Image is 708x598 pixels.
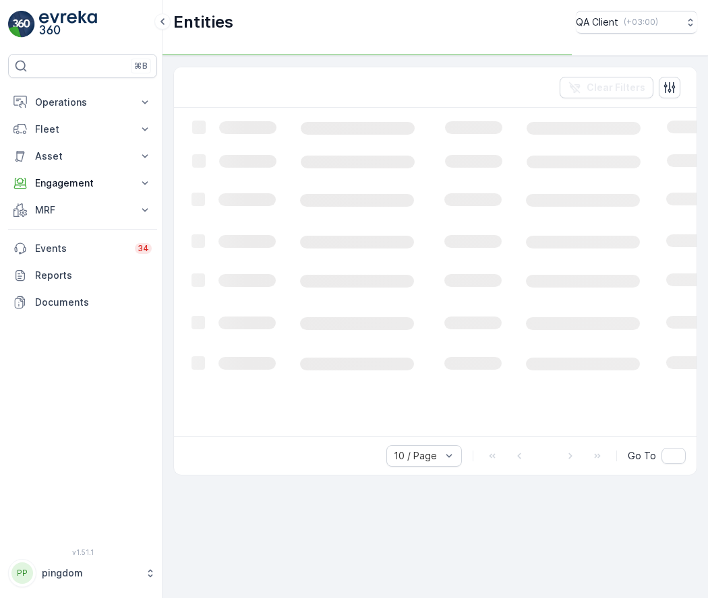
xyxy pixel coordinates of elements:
[8,170,157,197] button: Engagement
[11,562,33,584] div: PP
[35,242,127,255] p: Events
[35,149,130,163] p: Asset
[8,262,157,289] a: Reports
[35,269,152,282] p: Reports
[8,143,157,170] button: Asset
[35,296,152,309] p: Documents
[576,11,697,34] button: QA Client(+03:00)
[134,61,148,71] p: ⌘B
[35,96,130,109] p: Operations
[587,81,645,94] p: Clear Filters
[173,11,233,33] p: Entities
[8,197,157,224] button: MRF
[8,559,157,587] button: PPpingdom
[560,77,653,98] button: Clear Filters
[576,15,618,29] p: QA Client
[39,11,97,38] img: logo_light-DOdMpM7g.png
[628,449,656,463] span: Go To
[42,566,138,580] p: pingdom
[8,11,35,38] img: logo
[8,116,157,143] button: Fleet
[624,17,658,28] p: ( +03:00 )
[8,548,157,556] span: v 1.51.1
[35,203,130,217] p: MRF
[35,176,130,190] p: Engagement
[8,89,157,116] button: Operations
[35,123,130,136] p: Fleet
[8,289,157,316] a: Documents
[8,235,157,262] a: Events34
[138,243,149,254] p: 34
